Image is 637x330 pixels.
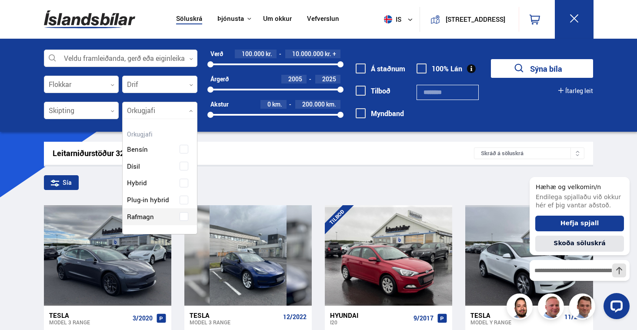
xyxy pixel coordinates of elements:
[558,87,593,94] button: Ítarleg leit
[333,50,336,57] span: +
[325,50,331,57] span: kr.
[190,311,280,319] div: Tesla
[266,50,272,57] span: kr.
[127,160,140,173] span: Dísil
[380,7,420,32] button: is
[127,143,148,156] span: Bensín
[356,65,405,73] label: Á staðnum
[127,177,147,189] span: Hybrid
[414,315,434,322] span: 9/2017
[263,15,292,24] a: Um okkur
[302,100,325,108] span: 200.000
[49,319,129,325] div: Model 3 RANGE
[176,15,202,24] a: Söluskrá
[444,16,507,23] button: [STREET_ADDRESS]
[330,319,410,325] div: i20
[272,101,282,108] span: km.
[127,193,169,206] span: Plug-in hybrid
[523,163,633,326] iframe: LiveChat chat widget
[470,311,560,319] div: Tesla
[380,15,402,23] span: is
[417,65,462,73] label: 100% Lán
[508,295,534,321] img: nhp88E3Fdnt1Opn2.png
[283,313,307,320] span: 12/2022
[356,110,404,117] label: Myndband
[133,315,153,322] span: 3/2020
[474,147,584,159] div: Skráð á söluskrá
[356,87,390,95] label: Tilboð
[330,311,410,319] div: Hyundai
[210,76,229,83] div: Árgerð
[53,149,474,158] div: Leitarniðurstöður 324 bílar
[49,311,129,319] div: Tesla
[292,50,324,58] span: 10.000.000
[267,100,271,108] span: 0
[44,5,135,33] img: G0Ugv5HjCgRt.svg
[322,75,336,83] span: 2025
[210,101,229,108] div: Akstur
[470,319,560,325] div: Model Y RANGE
[242,50,264,58] span: 100.000
[326,101,336,108] span: km.
[44,175,79,190] div: Sía
[127,210,154,223] span: Rafmagn
[384,15,392,23] img: svg+xml;base64,PHN2ZyB4bWxucz0iaHR0cDovL3d3dy53My5vcmcvMjAwMC9zdmciIHdpZHRoPSI1MTIiIGhlaWdodD0iNT...
[288,75,302,83] span: 2005
[217,15,244,23] button: Þjónusta
[491,59,593,78] button: Sýna bíla
[307,15,339,24] a: Vefverslun
[425,7,514,32] a: [STREET_ADDRESS]
[210,50,223,57] div: Verð
[190,319,280,325] div: Model 3 RANGE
